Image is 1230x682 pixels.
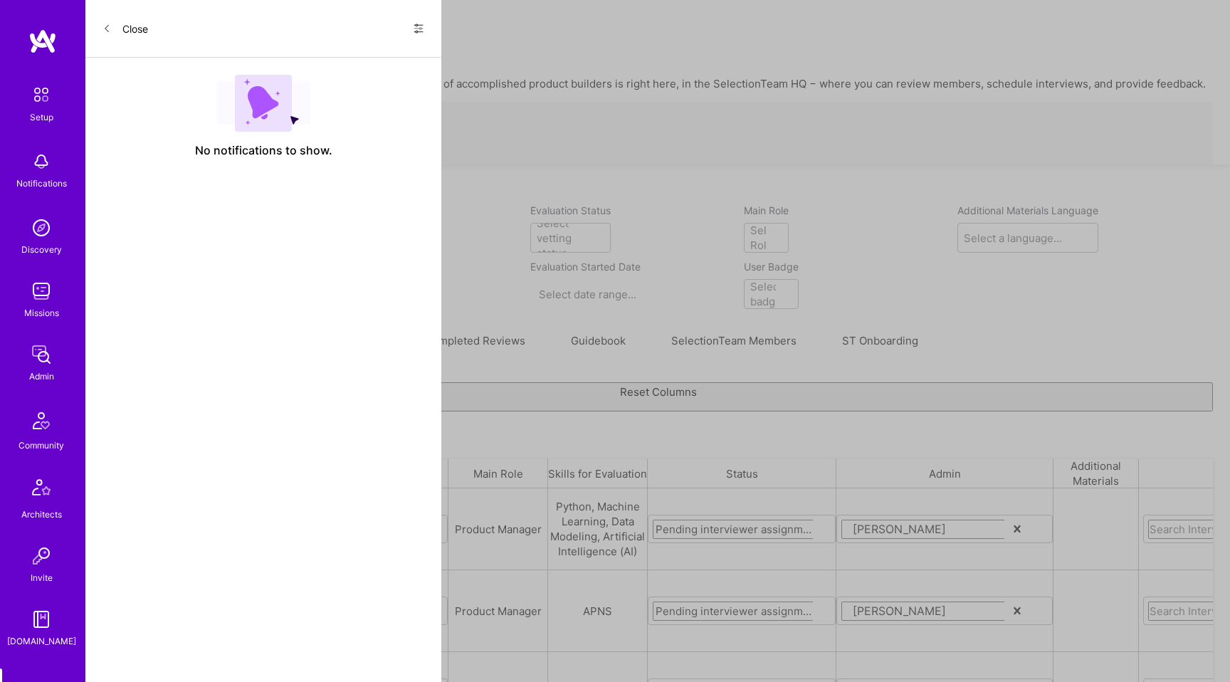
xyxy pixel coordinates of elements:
img: empty [216,75,310,132]
img: guide book [27,605,56,634]
img: discovery [27,214,56,242]
div: Architects [21,507,62,522]
span: No notifications to show. [195,143,332,158]
div: Admin [29,369,54,384]
img: teamwork [27,277,56,305]
img: bell [27,147,56,176]
img: logo [28,28,57,54]
div: Community [19,438,64,453]
img: Architects [24,473,58,507]
div: [DOMAIN_NAME] [7,634,76,649]
div: Invite [31,570,53,585]
div: Notifications [16,176,67,191]
i: icon SelectionTeam [36,668,47,679]
img: Invite [27,542,56,570]
img: Community [24,404,58,438]
div: Missions [24,305,59,320]
img: setup [26,80,56,110]
button: Close [102,17,148,40]
img: admin teamwork [27,340,56,369]
div: Setup [30,110,53,125]
div: Discovery [21,242,62,257]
